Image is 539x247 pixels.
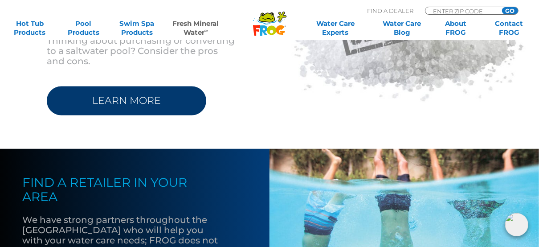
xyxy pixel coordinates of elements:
[9,19,51,37] a: Hot TubProducts
[502,7,518,14] input: GO
[367,7,413,15] p: Find A Dealer
[435,19,477,37] a: AboutFROG
[488,19,530,37] a: ContactFROG
[432,7,492,15] input: Zip Code Form
[47,36,236,66] p: Thinking about purchasing or converting to a saltwater pool? Consider the pros and cons.
[47,86,206,115] a: LEARN MORE
[116,19,158,37] a: Swim SpaProducts
[170,19,222,37] a: Fresh MineralWater∞
[302,19,369,37] a: Water CareExperts
[381,19,423,37] a: Water CareBlog
[204,27,208,33] sup: ∞
[22,176,225,204] h4: FIND A RETAILER IN YOUR AREA
[505,213,528,236] img: openIcon
[62,19,104,37] a: PoolProducts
